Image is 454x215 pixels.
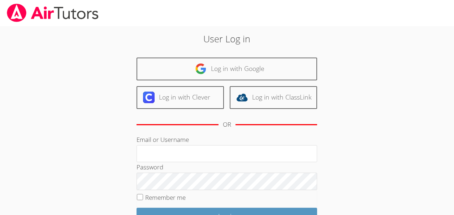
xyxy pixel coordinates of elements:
[137,58,317,80] a: Log in with Google
[104,32,350,46] h2: User Log in
[137,163,163,171] label: Password
[137,86,224,109] a: Log in with Clever
[236,92,248,103] img: classlink-logo-d6bb404cc1216ec64c9a2012d9dc4662098be43eaf13dc465df04b49fa7ab582.svg
[143,92,155,103] img: clever-logo-6eab21bc6e7a338710f1a6ff85c0baf02591cd810cc4098c63d3a4b26e2feb20.svg
[223,119,231,130] div: OR
[145,193,186,202] label: Remember me
[6,4,99,22] img: airtutors_banner-c4298cdbf04f3fff15de1276eac7730deb9818008684d7c2e4769d2f7ddbe033.png
[137,135,189,144] label: Email or Username
[230,86,317,109] a: Log in with ClassLink
[195,63,207,75] img: google-logo-50288ca7cdecda66e5e0955fdab243c47b7ad437acaf1139b6f446037453330a.svg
